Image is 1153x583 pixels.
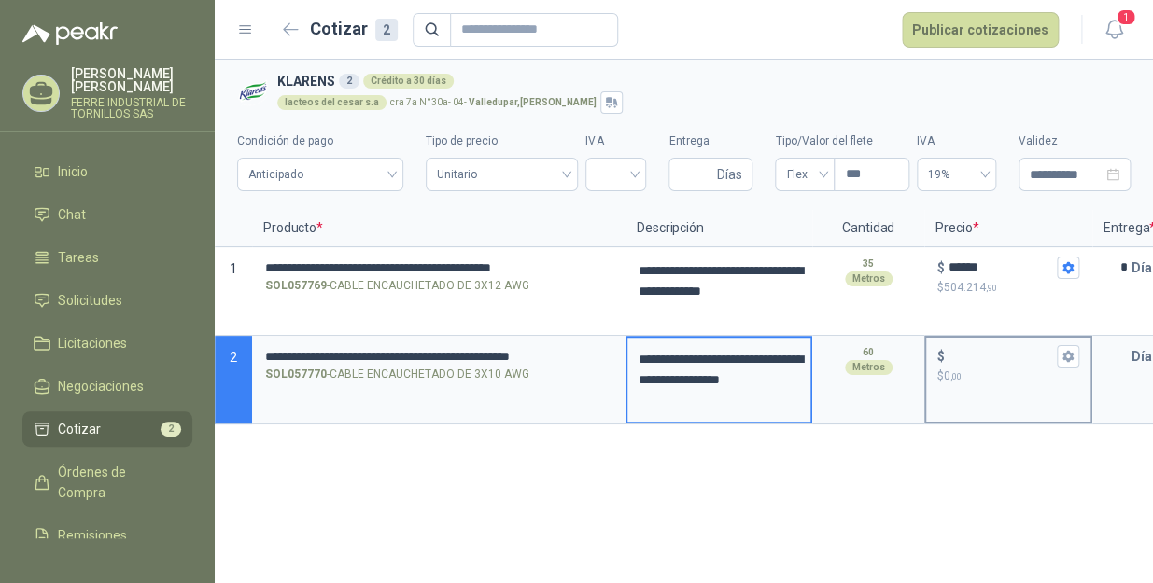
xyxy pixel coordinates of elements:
[937,368,1079,385] p: $
[845,360,893,375] div: Metros
[230,261,237,276] span: 1
[58,247,99,268] span: Tareas
[1057,345,1079,368] button: $$0,00
[22,197,192,232] a: Chat
[237,76,270,109] img: Company Logo
[1019,132,1131,150] label: Validez
[339,74,359,89] div: 2
[22,368,192,404] a: Negociaciones
[265,350,612,364] input: SOL057770-CABLE ENCAUCHETADO DE 3X10 AWG
[277,95,387,110] div: lacteos del cesar s.a
[265,277,529,295] p: - CABLE ENCAUCHETADO DE 3X12 AWG
[265,366,327,383] strong: SOL057770
[949,260,1053,274] input: $$504.214,90
[22,454,192,510] a: Órdenes de Compra
[716,159,741,190] span: Días
[237,132,403,150] label: Condición de pago
[71,67,192,93] p: [PERSON_NAME] [PERSON_NAME]
[917,132,996,150] label: IVA
[1097,13,1131,47] button: 1
[845,271,893,286] div: Metros
[937,279,1079,297] p: $
[22,154,192,189] a: Inicio
[58,161,88,182] span: Inicio
[928,160,985,188] span: 19%
[161,422,181,437] span: 2
[944,369,962,382] span: 0
[58,462,175,503] span: Órdenes de Compra
[58,376,144,396] span: Negociaciones
[786,160,823,188] span: Flex
[265,261,612,275] input: SOL057769-CABLE ENCAUCHETADO DE 3X12 AWG
[265,277,327,295] strong: SOL057769
[58,290,122,311] span: Solicitudes
[937,257,945,278] p: $
[626,210,812,247] p: Descripción
[469,97,597,107] strong: Valledupar , [PERSON_NAME]
[812,210,924,247] p: Cantidad
[22,22,118,45] img: Logo peakr
[1057,257,1079,279] button: $$504.214,90
[902,12,1059,48] button: Publicar cotizaciones
[437,160,568,188] span: Unitario
[863,257,874,271] p: 35
[230,350,237,365] span: 2
[252,210,626,247] p: Producto
[1116,8,1136,26] span: 1
[924,210,1092,247] p: Precio
[986,283,997,293] span: ,90
[71,97,192,119] p: FERRE INDUSTRIAL DE TORNILLOS SAS
[937,346,945,367] p: $
[585,132,646,150] label: IVA
[58,525,127,546] span: Remisiones
[310,16,398,42] h2: Cotizar
[58,419,101,439] span: Cotizar
[22,518,192,553] a: Remisiones
[248,160,392,188] span: Anticipado
[277,71,1123,91] h3: KLARENS
[58,204,86,225] span: Chat
[22,326,192,361] a: Licitaciones
[949,349,1053,363] input: $$0,00
[58,333,127,354] span: Licitaciones
[950,371,962,382] span: ,00
[265,366,529,383] p: - CABLE ENCAUCHETADO DE 3X10 AWG
[390,98,597,107] p: cra 7a N°30a- 04 -
[775,132,909,150] label: Tipo/Valor del flete
[426,132,579,150] label: Tipo de precio
[22,240,192,275] a: Tareas
[363,74,454,89] div: Crédito a 30 días
[668,132,752,150] label: Entrega
[375,19,398,41] div: 2
[863,345,874,360] p: 60
[22,283,192,318] a: Solicitudes
[22,411,192,447] a: Cotizar2
[944,281,997,294] span: 504.214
